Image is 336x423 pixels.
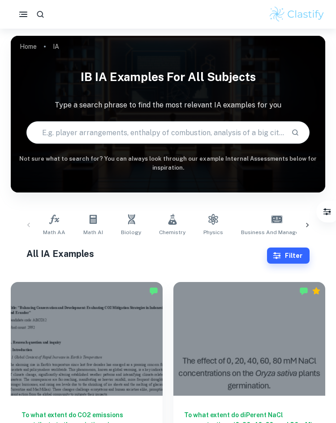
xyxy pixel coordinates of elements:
[11,154,325,173] h6: Not sure what to search for? You can always look through our example Internal Assessments below f...
[299,286,308,295] img: Marked
[53,42,59,51] p: IA
[312,286,321,295] div: Premium
[241,228,312,236] span: Business and Management
[11,64,325,89] h1: IB IA examples for all subjects
[318,203,336,221] button: Filter
[267,248,310,264] button: Filter
[83,228,103,236] span: Math AI
[268,5,325,23] img: Clastify logo
[26,247,267,261] h1: All IA Examples
[11,100,325,111] p: Type a search phrase to find the most relevant IA examples for you
[203,228,223,236] span: Physics
[20,40,37,53] a: Home
[121,228,141,236] span: Biology
[159,228,185,236] span: Chemistry
[288,125,303,140] button: Search
[149,286,158,295] img: Marked
[43,228,65,236] span: Math AA
[27,120,284,145] input: E.g. player arrangements, enthalpy of combustion, analysis of a big city...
